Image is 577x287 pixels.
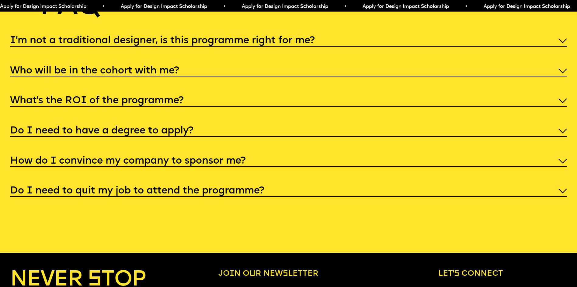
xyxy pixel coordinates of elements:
span: • [223,4,226,9]
h6: Let’s connect [438,269,567,278]
h5: Do I need to quit my job to attend the programme? [10,188,264,194]
h5: Who will be in the cohort with me? [10,68,179,74]
h5: Do I need to have a degree to apply? [10,128,193,134]
h6: Join our newsletter [218,269,378,278]
h5: How do I convince my company to sponsor me? [10,158,246,164]
span: • [102,4,105,9]
h5: I'm not a traditional designer, is this programme right for me? [10,38,315,44]
span: • [465,4,468,9]
span: • [344,4,347,9]
h5: What’s the ROI of the programme? [10,98,184,104]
